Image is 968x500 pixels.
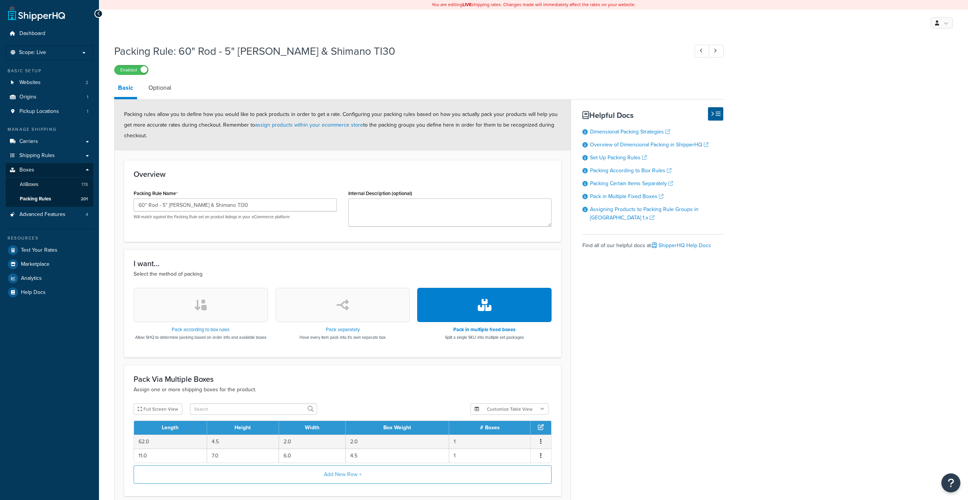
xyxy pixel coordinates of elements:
[695,45,710,57] a: Previous Record
[87,108,88,115] span: 1
[6,208,93,222] a: Advanced Features4
[134,170,552,178] h3: Overview
[300,334,386,340] p: Have every item pack into it's own separate box
[19,138,38,145] span: Carriers
[346,435,449,449] td: 2.0
[19,79,41,86] span: Websites
[590,154,647,162] a: Set Up Packing Rules
[134,386,552,394] p: Assign one or more shipping boxes for the product.
[6,163,93,206] li: Boxes
[346,449,449,463] td: 4.5
[134,449,207,463] td: 11.0
[445,334,524,340] p: Split a single SKU into multiple set packages
[20,196,51,202] span: Packing Rules
[86,211,88,218] span: 4
[279,449,346,463] td: 6.0
[6,90,93,104] li: Origins
[6,286,93,299] a: Help Docs
[19,94,37,100] span: Origins
[135,334,266,340] p: Allow SHQ to determine packing based on order info and available boxes
[145,79,175,97] a: Optional
[20,181,38,188] span: All Boxes
[255,121,363,129] a: assign products within your ecommerce store
[582,234,723,251] div: Find all of our helpful docs at:
[6,105,93,119] a: Pickup Locations1
[124,110,558,140] span: Packing rules allow you to define how you would like to pack products in order to get a rate. Con...
[279,421,346,435] th: Width
[134,421,207,435] th: Length
[114,79,137,99] a: Basic
[6,208,93,222] li: Advanced Features
[21,275,42,282] span: Analytics
[135,327,266,332] h3: Pack according to box rules
[114,44,681,59] h1: Packing Rule: 60" Rod - 5" [PERSON_NAME] & Shimano TI30
[6,27,93,41] a: Dashboard
[6,235,93,241] div: Resources
[652,241,711,249] a: ShipperHQ Help Docs
[346,421,449,435] th: Box Weight
[134,375,552,383] h3: Pack Via Multiple Boxes
[6,149,93,163] a: Shipping Rules
[709,45,724,57] a: Next Record
[279,435,346,449] td: 2.0
[6,90,93,104] a: Origins1
[941,473,960,492] button: Open Resource Center
[582,111,723,119] h3: Helpful Docs
[21,261,49,268] span: Marketplace
[86,79,88,86] span: 2
[462,1,472,8] b: LIVE
[449,449,531,463] td: 1
[134,403,182,415] button: Full Screen View
[445,327,524,332] h3: Pack in multiple fixed boxes
[134,465,552,484] button: Add New Row +
[449,435,531,449] td: 1
[6,178,93,192] a: AllBoxes178
[6,163,93,177] a: Boxes
[590,205,698,222] a: Assigning Products to Packing Rule Groups in [GEOGRAPHIC_DATA] 1.x
[590,141,708,149] a: Overview of Dimensional Packing in ShipperHQ
[207,421,279,435] th: Height
[708,107,723,121] button: Hide Help Docs
[6,257,93,271] a: Marketplace
[590,167,671,175] a: Packing According to Box Rules
[19,211,65,218] span: Advanced Features
[6,192,93,206] li: Packing Rules
[21,289,46,296] span: Help Docs
[19,108,59,115] span: Pickup Locations
[449,421,531,435] th: # Boxes
[6,243,93,257] a: Test Your Rates
[19,49,46,56] span: Scope: Live
[6,192,93,206] a: Packing Rules201
[6,76,93,90] a: Websites2
[190,403,317,415] input: Search
[6,135,93,149] a: Carriers
[81,196,88,202] span: 201
[134,214,337,220] p: Will match against the Packing Rule set on product listings in your eCommerce platform
[134,190,178,197] label: Packing Rule Name
[21,247,57,254] span: Test Your Rates
[134,259,552,268] h3: I want...
[6,105,93,119] li: Pickup Locations
[470,403,549,415] button: Customize Table View
[134,435,207,449] td: 62.0
[19,167,34,173] span: Boxes
[6,68,93,74] div: Basic Setup
[6,271,93,285] a: Analytics
[590,192,663,200] a: Pack in Multiple Fixed Boxes
[6,126,93,133] div: Manage Shipping
[6,76,93,90] li: Websites
[87,94,88,100] span: 1
[207,449,279,463] td: 7.0
[19,152,55,159] span: Shipping Rules
[207,435,279,449] td: 4.5
[115,65,148,75] label: Enabled
[19,30,45,37] span: Dashboard
[348,190,412,196] label: Internal Description (optional)
[81,181,88,188] span: 178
